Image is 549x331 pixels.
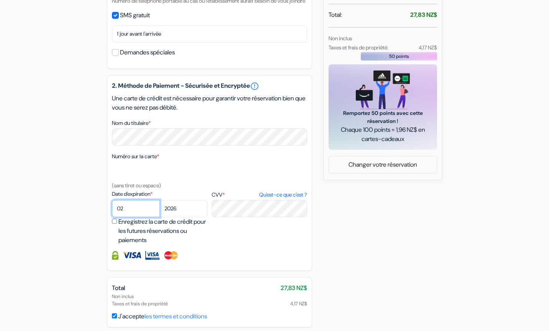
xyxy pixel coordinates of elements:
[112,94,307,112] p: Une carte de crédit est nécessaire pour garantir votre réservation bien que vous ne serez pas déb...
[389,53,409,60] span: 50 points
[163,251,179,260] img: Master Card
[112,119,151,127] label: Nom du titulaire
[118,217,210,245] label: Enregistrez la carte de crédit pour les futures réservations ou paiements
[120,10,150,21] label: SMS gratuit
[329,44,388,51] small: Taxes et frais de propriété:
[112,293,307,307] div: Non inclus Taxes et frais de propriété
[212,191,307,199] label: CVV
[112,251,118,260] img: Information de carte de crédit entièrement encryptée et sécurisée
[410,11,437,19] strong: 27,83 NZ$
[281,283,307,293] span: 27,83 NZ$
[145,251,159,260] img: Visa Electron
[290,300,307,307] span: 4,17 NZ$
[112,190,207,198] label: Date d'expiration
[356,70,410,109] img: gift_card_hero_new.png
[112,182,161,189] small: (sans tiret ou espace)
[338,109,428,125] span: Remportez 50 points avec cette réservation !
[329,35,352,42] small: Non inclus
[419,44,437,51] small: 4,17 NZ$
[122,251,141,260] img: Visa
[112,152,159,161] label: Numéro sur la carte
[338,125,428,144] span: Chaque 100 points = 1,96 NZ$ en cartes-cadeaux
[120,47,175,58] label: Demandes spéciales
[329,10,342,20] span: Total:
[145,312,207,320] a: les termes et conditions
[250,82,259,91] a: error_outline
[112,284,125,292] span: Total
[112,82,307,91] h5: 2. Méthode de Paiement - Sécurisée et Encryptée
[329,157,437,172] a: Changer votre réservation
[118,312,207,321] label: J'accepte
[259,191,307,199] a: Qu'est-ce que c'est ?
